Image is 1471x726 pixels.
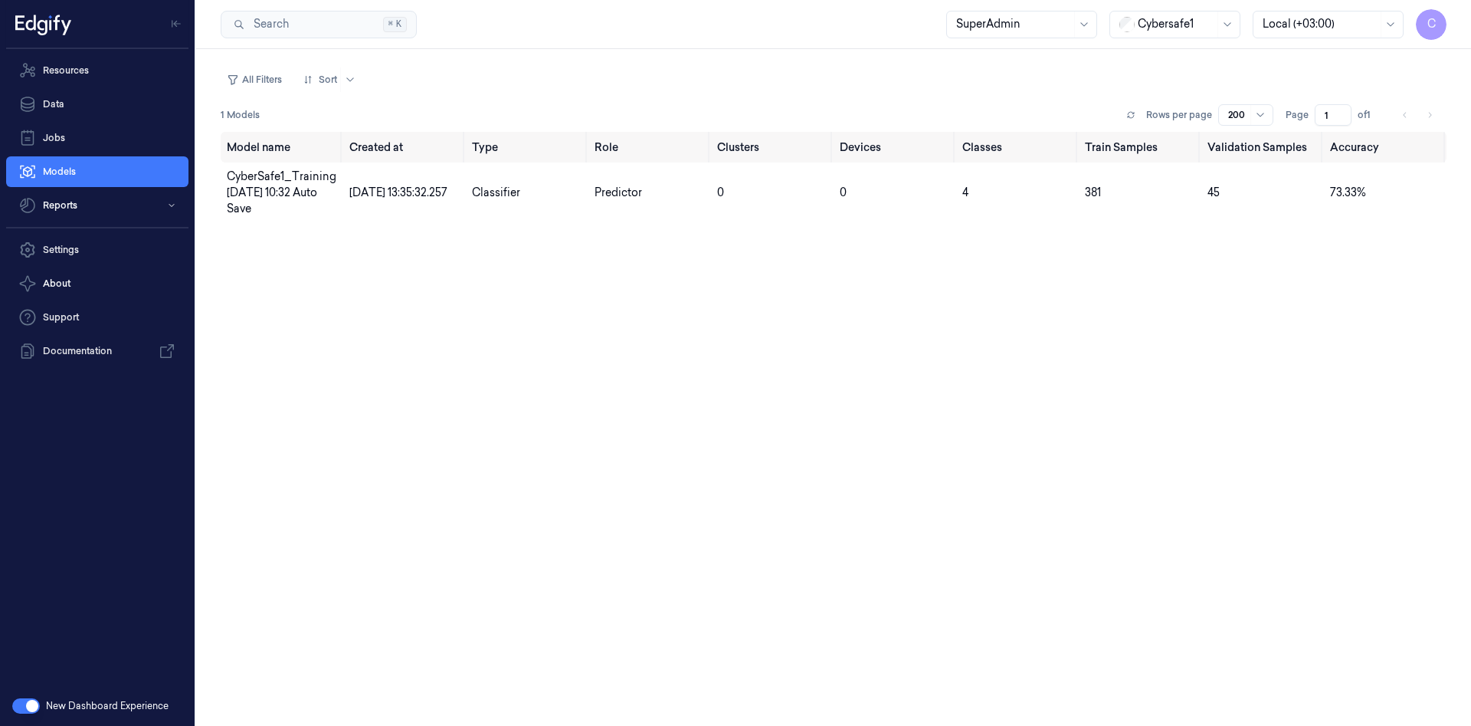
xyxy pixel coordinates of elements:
[1085,186,1101,199] span: 381
[717,186,724,199] span: 0
[247,16,289,32] span: Search
[221,67,288,92] button: All Filters
[1146,108,1212,122] p: Rows per page
[588,132,711,163] th: Role
[1330,186,1366,199] span: 73.33%
[343,132,466,163] th: Created at
[466,132,588,163] th: Type
[1079,132,1201,163] th: Train Samples
[6,89,188,120] a: Data
[1416,9,1446,40] button: C
[840,186,847,199] span: 0
[227,169,336,215] span: CyberSafe1_Training [DATE] 10:32 Auto Save
[595,186,642,199] span: Predictor
[6,123,188,153] a: Jobs
[164,11,188,36] button: Toggle Navigation
[6,268,188,299] button: About
[221,108,260,122] span: 1 Models
[472,186,520,199] span: Classifier
[1324,132,1446,163] th: Accuracy
[1394,104,1440,126] nav: pagination
[221,11,417,38] button: Search⌘K
[6,302,188,333] a: Support
[711,132,834,163] th: Clusters
[1286,108,1309,122] span: Page
[6,156,188,187] a: Models
[1358,108,1382,122] span: of 1
[1207,186,1220,199] span: 45
[6,336,188,366] a: Documentation
[1201,132,1324,163] th: Validation Samples
[6,55,188,86] a: Resources
[834,132,956,163] th: Devices
[962,186,968,199] span: 4
[6,235,188,265] a: Settings
[221,132,343,163] th: Model name
[956,132,1079,163] th: Classes
[6,190,188,221] button: Reports
[349,186,447,199] span: [DATE] 13:35:32.257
